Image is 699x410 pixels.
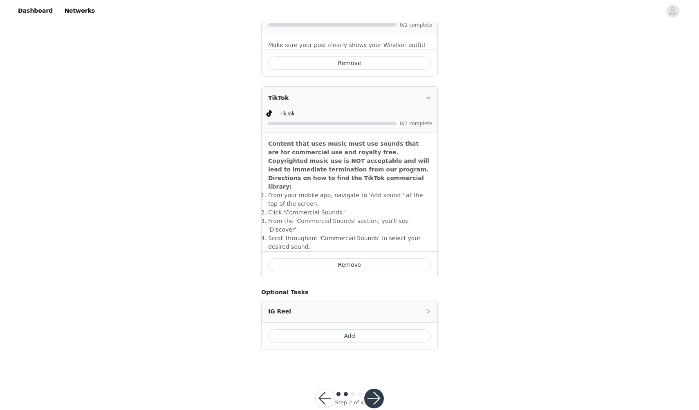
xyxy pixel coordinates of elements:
[262,300,437,322] div: icon: rightIG Reel
[268,140,429,190] strong: Content that uses music must use sounds that are for commercial use and royalty free. Copyrighted...
[268,208,431,217] li: ​Click 'Commercial Sounds.'
[268,258,431,271] button: Remove
[280,111,295,117] span: TikTok
[400,23,432,27] span: 0/1 complete
[426,95,431,100] i: icon: right
[268,217,431,234] li: ​From the 'Commercial Sounds' section, you'll see 'Discover'.
[669,5,677,18] div: avatar
[59,2,100,20] a: Networks
[335,399,364,407] div: Step 2 of 4
[268,191,431,208] li: ​From your mobile app, navigate to 'Add sound ' at the top of the screen.
[400,121,432,126] span: 0/1 complete
[268,329,431,342] button: Add
[13,2,58,20] a: Dashboard
[261,288,438,297] h4: Optional Tasks
[268,41,431,50] p: Make sure your post clearly shows your Windsor outfit!
[268,56,431,70] button: Remove
[262,87,437,109] div: icon: rightTikTok
[426,309,431,314] i: icon: right
[268,234,431,251] li: ​Scroll throughout 'Commercial Sounds' to select your desired sound.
